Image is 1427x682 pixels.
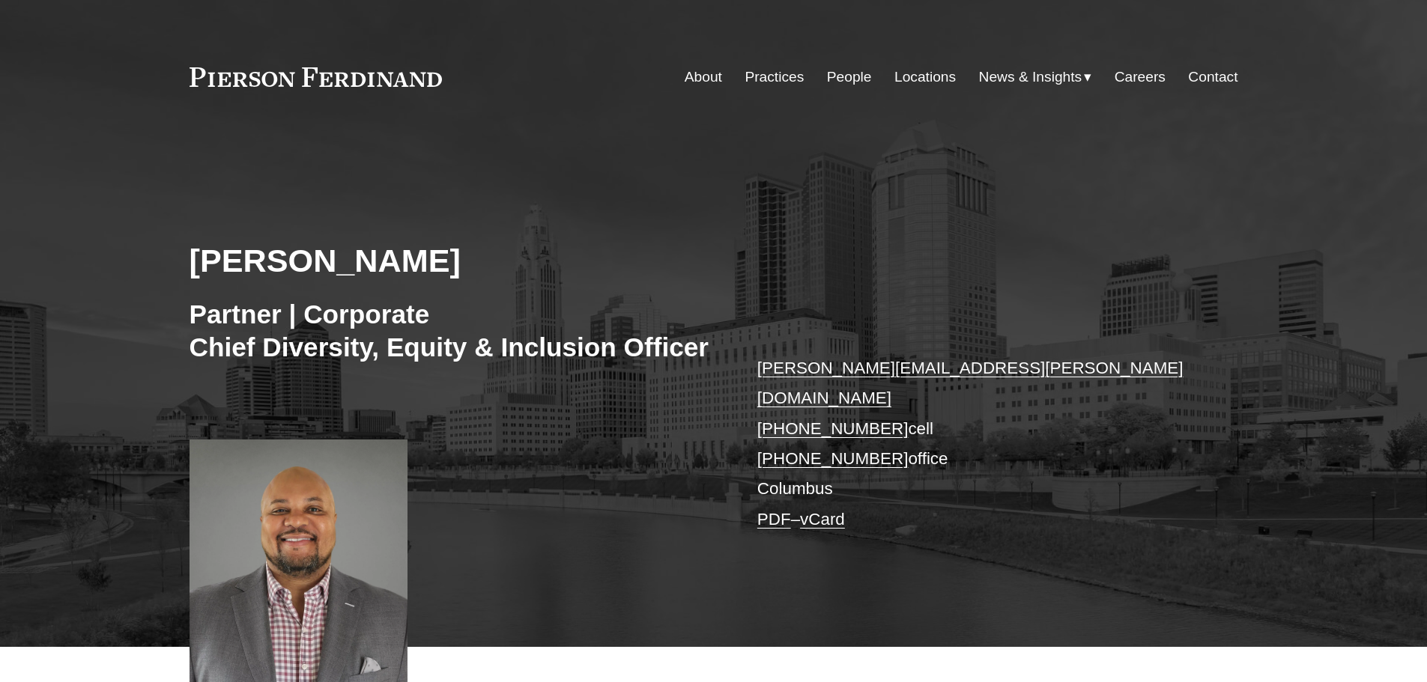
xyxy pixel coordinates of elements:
p: cell office Columbus – [757,353,1194,535]
a: Practices [745,63,804,91]
a: Contact [1188,63,1237,91]
a: [PHONE_NUMBER] [757,419,909,438]
a: [PERSON_NAME][EMAIL_ADDRESS][PERSON_NAME][DOMAIN_NAME] [757,359,1184,407]
a: vCard [800,510,845,529]
h3: Partner | Corporate Chief Diversity, Equity & Inclusion Officer [190,298,714,363]
h2: [PERSON_NAME] [190,241,714,280]
a: Locations [894,63,956,91]
a: Careers [1115,63,1166,91]
a: About [685,63,722,91]
a: PDF [757,510,791,529]
a: [PHONE_NUMBER] [757,449,909,468]
span: News & Insights [979,64,1082,91]
a: People [827,63,872,91]
a: folder dropdown [979,63,1092,91]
